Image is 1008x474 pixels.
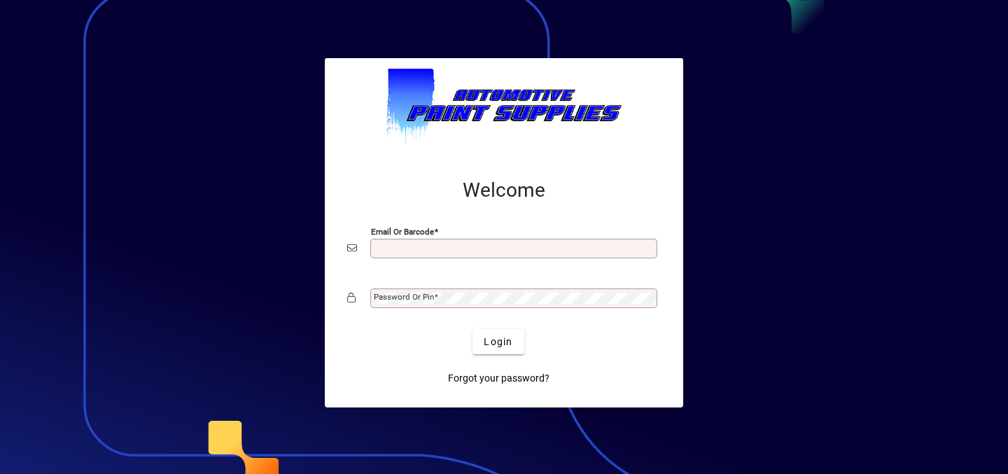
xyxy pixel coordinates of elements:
[484,335,512,349] span: Login
[442,365,555,391] a: Forgot your password?
[374,292,434,302] mat-label: Password or Pin
[448,371,549,386] span: Forgot your password?
[472,329,524,354] button: Login
[347,179,661,202] h2: Welcome
[371,227,434,237] mat-label: Email or Barcode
